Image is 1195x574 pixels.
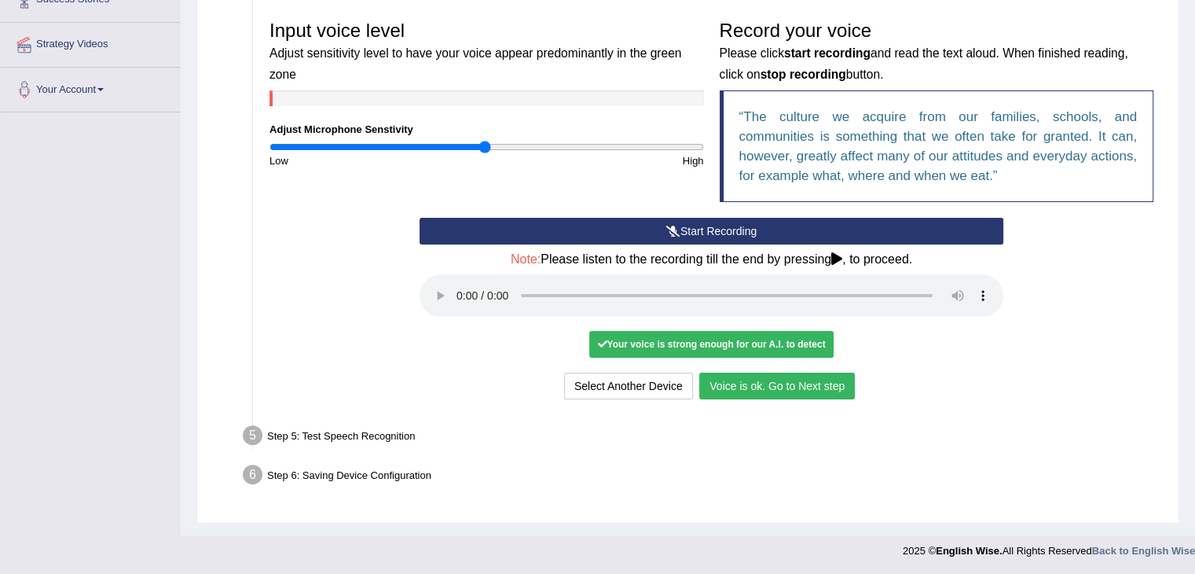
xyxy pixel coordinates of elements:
a: Back to English Wise [1092,545,1195,557]
h3: Input voice level [269,20,704,83]
h4: Please listen to the recording till the end by pressing , to proceed. [420,252,1003,267]
b: stop recording [761,68,846,81]
span: Note: [511,252,541,266]
button: Voice is ok. Go to Next step [699,373,855,399]
button: Select Another Device [564,373,693,399]
div: Step 6: Saving Device Configuration [236,460,1171,495]
label: Adjust Microphone Senstivity [269,122,413,137]
q: The culture we acquire from our families, schools, and communities is something that we often tak... [739,109,1138,183]
div: Low [262,153,486,168]
a: Your Account [1,68,180,107]
b: start recording [784,46,871,60]
a: Strategy Videos [1,23,180,62]
h3: Record your voice [720,20,1154,83]
div: 2025 © All Rights Reserved [903,535,1195,558]
div: Step 5: Test Speech Recognition [236,421,1171,455]
div: High [486,153,711,168]
strong: English Wise. [936,545,1002,557]
button: Start Recording [420,218,1003,245]
small: Please click and read the text aloud. When finished reading, click on button. [720,46,1128,80]
small: Adjust sensitivity level to have your voice appear predominantly in the green zone [269,46,681,80]
div: Your voice is strong enough for our A.I. to detect [589,331,833,358]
